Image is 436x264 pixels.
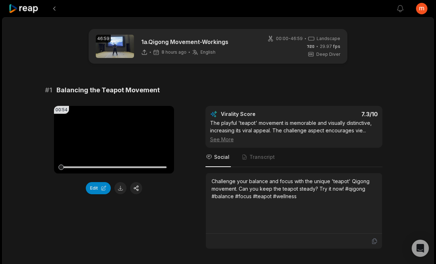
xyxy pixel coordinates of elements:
div: The playful 'teapot' movement is memorable and visually distinctive, increasing its viral appeal.... [210,119,378,143]
span: 00:00 - 46:59 [276,35,303,42]
p: 1a.Qigong Movement-Workings [141,38,228,46]
button: Edit [86,182,111,194]
div: See More [210,136,378,143]
nav: Tabs [205,148,382,167]
span: English [200,49,215,55]
span: Deep Diver [316,51,340,58]
span: 8 hours ago [162,49,187,55]
div: Virality Score [221,111,298,118]
span: # 1 [45,85,52,95]
div: Open Intercom Messenger [412,240,429,257]
span: Transcript [249,153,275,161]
div: Challenge your balance and focus with the unique 'teapot' Qigong movement. Can you keep the teapo... [212,177,376,200]
span: 29.97 [320,43,340,50]
div: 46:59 [96,35,111,43]
span: fps [333,44,340,49]
span: Social [214,153,229,161]
video: Your browser does not support mp4 format. [54,106,174,173]
div: 7.3 /10 [301,111,378,118]
span: Landscape [317,35,340,42]
span: Balancing the Teapot Movement [56,85,160,95]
